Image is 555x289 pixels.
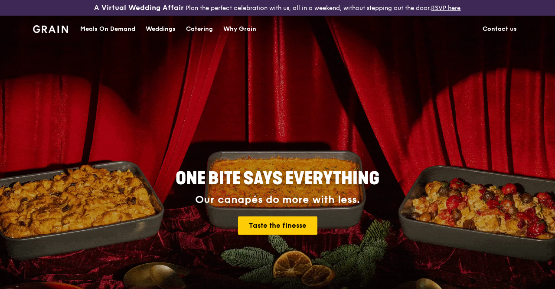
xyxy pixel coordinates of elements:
[431,4,460,12] a: RSVP here
[33,25,68,33] img: Grain
[477,16,522,42] a: Contact us
[94,3,184,12] h3: A Virtual Wedding Affair
[176,168,379,189] span: ONE BITE SAYS EVERYTHING
[181,16,218,42] a: Catering
[121,194,434,206] div: Our canapés do more with less.
[223,16,256,42] div: Why Grain
[218,16,261,42] a: Why Grain
[140,16,181,42] a: Weddings
[186,16,213,42] div: Catering
[238,216,317,235] a: Taste the finesse
[33,15,68,41] a: GrainGrain
[92,3,462,12] div: Plan the perfect celebration with us, all in a weekend, without stepping out the door.
[80,16,135,42] div: Meals On Demand
[146,16,176,42] div: Weddings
